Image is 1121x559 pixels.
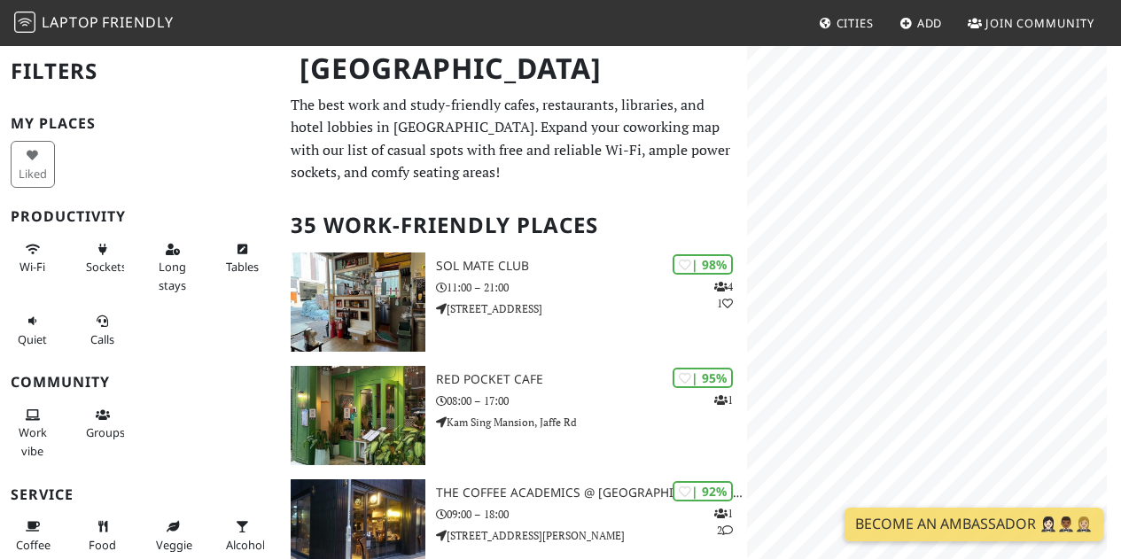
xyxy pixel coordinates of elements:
[11,307,55,353] button: Quiet
[845,508,1103,541] a: Become an Ambassador 🤵🏻‍♀️🤵🏾‍♂️🤵🏼‍♀️
[11,400,55,465] button: Work vibe
[90,331,114,347] span: Video/audio calls
[436,259,747,274] h3: SOL Mate Club
[436,506,747,523] p: 09:00 – 18:00
[673,254,733,275] div: | 98%
[280,252,747,352] a: SOL Mate Club | 98% 41 SOL Mate Club 11:00 – 21:00 [STREET_ADDRESS]
[673,368,733,388] div: | 95%
[436,279,747,296] p: 11:00 – 21:00
[436,485,747,501] h3: The Coffee Academics @ [GEOGRAPHIC_DATA][PERSON_NAME]
[226,537,265,553] span: Alcohol
[291,252,425,352] img: SOL Mate Club
[221,235,265,282] button: Tables
[436,527,747,544] p: [STREET_ADDRESS][PERSON_NAME]
[291,366,425,465] img: Red Pocket Cafe
[11,44,269,98] h2: Filters
[985,15,1094,31] span: Join Community
[18,331,47,347] span: Quiet
[151,512,195,559] button: Veggie
[673,481,733,501] div: | 92%
[221,512,265,559] button: Alcohol
[285,44,743,93] h1: [GEOGRAPHIC_DATA]
[11,235,55,282] button: Wi-Fi
[11,115,269,132] h3: My Places
[892,7,950,39] a: Add
[81,235,125,282] button: Sockets
[81,400,125,447] button: Groups
[86,259,127,275] span: Power sockets
[16,537,51,553] span: Coffee
[917,15,943,31] span: Add
[714,278,733,312] p: 4 1
[159,259,186,292] span: Long stays
[89,537,116,553] span: Food
[436,300,747,317] p: [STREET_ADDRESS]
[86,424,125,440] span: Group tables
[436,392,747,409] p: 08:00 – 17:00
[714,392,733,408] p: 1
[81,512,125,559] button: Food
[156,537,192,553] span: Veggie
[19,424,47,458] span: People working
[102,12,173,32] span: Friendly
[280,366,747,465] a: Red Pocket Cafe | 95% 1 Red Pocket Cafe 08:00 – 17:00 Kam Sing Mansion, Jaffe Rd
[11,486,269,503] h3: Service
[837,15,874,31] span: Cities
[14,12,35,33] img: LaptopFriendly
[291,198,736,252] h2: 35 Work-Friendly Places
[436,372,747,387] h3: Red Pocket Cafe
[226,259,259,275] span: Work-friendly tables
[961,7,1102,39] a: Join Community
[81,307,125,353] button: Calls
[436,414,747,431] p: Kam Sing Mansion, Jaffe Rd
[19,259,45,275] span: Stable Wi-Fi
[11,374,269,391] h3: Community
[42,12,99,32] span: Laptop
[714,505,733,539] p: 1 2
[812,7,881,39] a: Cities
[151,235,195,299] button: Long stays
[14,8,174,39] a: LaptopFriendly LaptopFriendly
[291,94,736,184] p: The best work and study-friendly cafes, restaurants, libraries, and hotel lobbies in [GEOGRAPHIC_...
[11,208,269,225] h3: Productivity
[11,512,55,559] button: Coffee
